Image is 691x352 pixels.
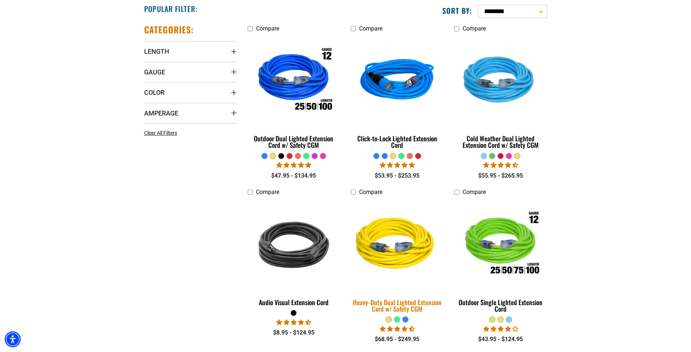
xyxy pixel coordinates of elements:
[144,130,177,136] span: Clear All Filters
[454,299,547,312] div: Outdoor Single Lighted Extension Cord
[454,36,547,153] a: Light Blue Cold Weather Dual Lighted Extension Cord w/ Safety CGM
[455,39,546,123] img: Light Blue
[483,162,518,169] span: 4.62 stars
[248,135,340,148] div: Outdoor Dual Lighted Extension Cord w/ Safety CGM
[454,199,547,316] a: Outdoor Single Lighted Extension Cord Outdoor Single Lighted Extension Cord
[346,198,448,291] img: yellow
[483,325,518,332] span: 4.00 stars
[144,62,237,82] summary: Gauge
[351,39,443,123] img: blue
[144,129,180,137] a: Clear All Filters
[144,109,178,117] span: Amperage
[351,171,443,180] div: $53.95 - $253.95
[248,36,340,153] a: Outdoor Dual Lighted Extension Cord w/ Safety CGM Outdoor Dual Lighted Extension Cord w/ Safety CGM
[248,39,340,123] img: Outdoor Dual Lighted Extension Cord w/ Safety CGM
[144,82,237,102] summary: Color
[256,25,279,32] span: Compare
[351,199,443,316] a: yellow Heavy-Duty Dual Lighted Extension Cord w/ Safety CGM
[454,335,547,344] div: $43.95 - $124.95
[248,171,340,180] div: $47.95 - $134.95
[144,47,169,56] span: Length
[144,103,237,123] summary: Amperage
[144,24,194,35] h2: Categories:
[359,189,382,195] span: Compare
[454,171,547,180] div: $55.95 - $265.95
[454,135,547,148] div: Cold Weather Dual Lighted Extension Cord w/ Safety CGM
[144,41,237,61] summary: Length
[359,25,382,32] span: Compare
[5,331,21,347] div: Accessibility Menu
[276,319,311,326] span: 4.70 stars
[144,68,165,76] span: Gauge
[248,203,340,286] img: black
[463,189,486,195] span: Compare
[351,36,443,153] a: blue Click-to-Lock Lighted Extension Cord
[144,4,198,13] h2: Popular Filter:
[380,325,415,332] span: 4.64 stars
[248,299,340,306] div: Audio Visual Extension Cord
[351,335,443,344] div: $68.95 - $249.95
[380,162,415,169] span: 4.87 stars
[455,203,546,286] img: Outdoor Single Lighted Extension Cord
[463,25,486,32] span: Compare
[256,189,279,195] span: Compare
[248,328,340,337] div: $8.95 - $124.95
[248,199,340,310] a: black Audio Visual Extension Cord
[442,6,472,15] label: Sort by:
[351,299,443,312] div: Heavy-Duty Dual Lighted Extension Cord w/ Safety CGM
[276,162,311,169] span: 4.81 stars
[144,88,164,97] span: Color
[351,135,443,148] div: Click-to-Lock Lighted Extension Cord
